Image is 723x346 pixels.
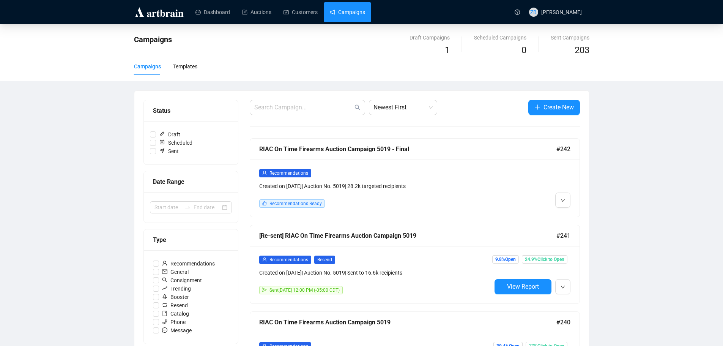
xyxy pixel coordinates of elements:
div: Created on [DATE] | Auction No. 5019 | Sent to 16.6k recipients [259,269,491,277]
a: [Re-sent] RIAC On Time Firearms Auction Campaign 5019#241userRecommendationsResendCreated on [DAT... [250,225,580,304]
span: like [262,201,267,205]
span: Campaigns [134,35,172,44]
span: 0 [521,45,526,55]
span: to [184,204,191,210]
a: Campaigns [330,2,365,22]
span: Recommendations [269,171,308,176]
span: Newest First [373,100,433,115]
span: plus [534,104,540,110]
span: #241 [556,231,570,240]
span: 1 [445,45,450,55]
span: question-circle [515,9,520,15]
span: mail [162,269,167,274]
span: Phone [159,318,189,326]
span: rise [162,286,167,291]
span: General [159,268,192,276]
span: Scheduled [156,139,195,147]
div: Templates [173,62,197,71]
span: 203 [575,45,589,55]
span: Recommendations Ready [269,201,322,206]
span: search [354,104,361,111]
span: Sent [DATE] 12:00 PM (-05:00 CDT) [269,288,340,293]
input: End date [194,203,221,212]
input: Start date [154,203,181,212]
span: Draft [156,130,183,139]
span: message [162,327,167,333]
a: RIAC On Time Firearms Auction Campaign 5019 - Final#242userRecommendationsCreated on [DATE]| Auct... [250,138,580,217]
span: 24.9% Click to Open [522,255,567,264]
span: down [561,198,565,203]
span: rocket [162,294,167,299]
span: phone [162,319,167,324]
div: Draft Campaigns [410,33,450,42]
span: Recommendations [269,257,308,262]
span: [PERSON_NAME] [541,9,582,15]
span: book [162,311,167,316]
span: send [262,288,267,292]
button: Create New [528,100,580,115]
a: Dashboard [195,2,230,22]
span: Recommendations [159,259,218,268]
span: Trending [159,284,194,293]
span: ZB [530,8,537,16]
div: RIAC On Time Firearms Auction Campaign 5019 - Final [259,144,556,154]
a: Customers [284,2,318,22]
span: user [262,257,267,262]
span: down [561,285,565,289]
input: Search Campaign... [254,103,353,112]
span: Catalog [159,310,192,318]
img: logo [134,6,185,18]
span: #240 [556,318,570,327]
div: Created on [DATE] | Auction No. 5019 | 28.2k targeted recipients [259,182,491,190]
div: Type [153,235,229,245]
div: Campaigns [134,62,161,71]
span: View Report [507,283,539,290]
span: retweet [162,302,167,308]
span: Resend [314,256,335,264]
span: user [162,261,167,266]
span: user [262,171,267,175]
span: Resend [159,301,191,310]
span: Sent [156,147,182,155]
span: Message [159,326,195,335]
button: View Report [495,279,551,294]
span: 9.8% Open [492,255,519,264]
span: Booster [159,293,192,301]
div: Scheduled Campaigns [474,33,526,42]
div: [Re-sent] RIAC On Time Firearms Auction Campaign 5019 [259,231,556,240]
span: swap-right [184,204,191,210]
div: Status [153,106,229,115]
span: Consignment [159,276,205,284]
span: search [162,277,167,283]
span: Create New [543,103,574,112]
a: Auctions [242,2,271,22]
div: Date Range [153,177,229,186]
div: Sent Campaigns [551,33,589,42]
span: #242 [556,144,570,154]
div: RIAC On Time Firearms Auction Campaign 5019 [259,318,556,327]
